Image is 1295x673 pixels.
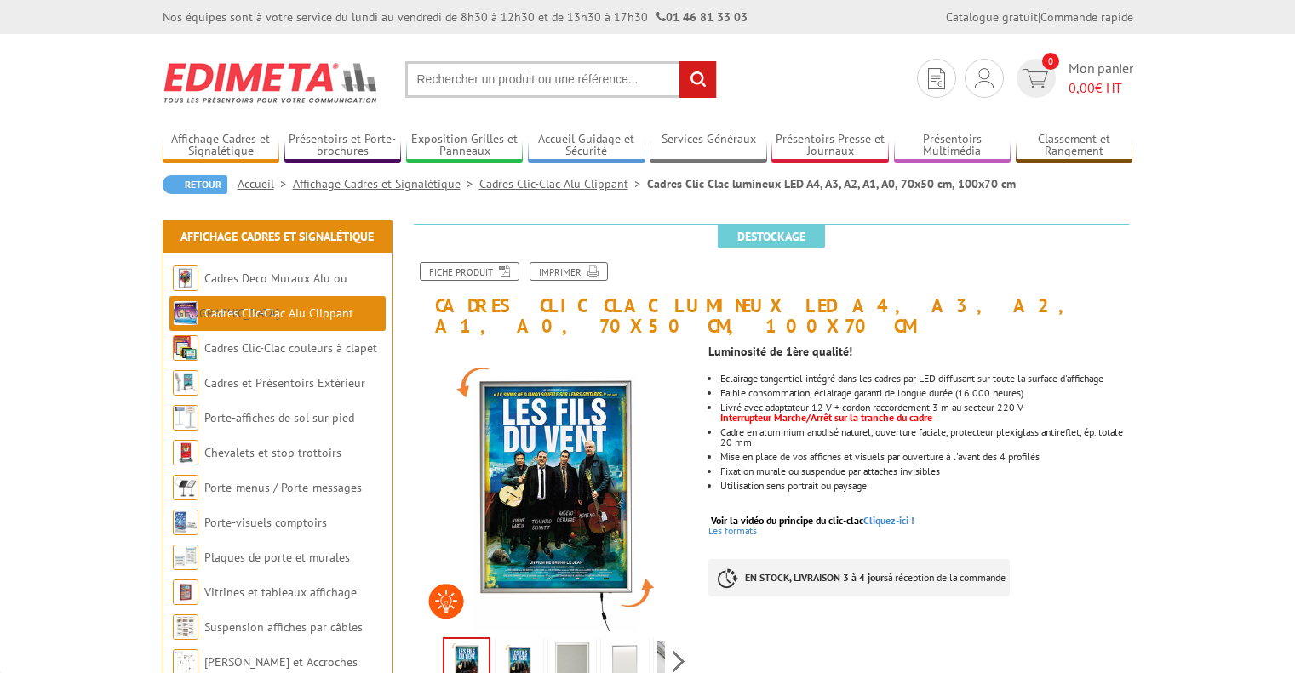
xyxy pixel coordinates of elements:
a: Cadres Clic-Clac Alu Clippant [479,176,647,191]
a: Cadres Clic-Clac Alu Clippant [204,305,353,321]
img: Vitrines et tableaux affichage [173,579,198,605]
a: Affichage Cadres et Signalétique [180,229,374,244]
a: Porte-menus / Porte-messages [204,480,362,495]
a: Fiche produit [420,262,519,281]
img: Porte-affiches de sol sur pied [173,405,198,431]
a: Cadres et Présentoirs Extérieur [204,375,365,391]
p: à réception de la commande [708,559,1010,596]
a: Présentoirs Multimédia [894,132,1011,160]
a: Accueil Guidage et Sécurité [528,132,645,160]
strong: EN STOCK, LIVRAISON 3 à 4 jours [745,571,888,584]
span: € HT [1069,78,1133,98]
a: Suspension affiches par câbles [204,619,363,635]
span: Voir la vidéo du principe du clic-clac [711,514,863,527]
div: | [946,9,1133,26]
div: Nos équipes sont à votre service du lundi au vendredi de 8h30 à 12h30 et de 13h30 à 17h30 [163,9,748,26]
img: Porte-menus / Porte-messages [173,475,198,500]
img: Cadres Deco Muraux Alu ou Bois [173,265,198,291]
img: Porte-visuels comptoirs [173,510,198,535]
a: Cadres Deco Muraux Alu ou [GEOGRAPHIC_DATA] [173,271,347,321]
li: Utilisation sens portrait ou paysage [720,481,1132,491]
img: Edimeta [163,51,380,114]
span: 0,00 [1069,79,1095,96]
p: Cadre en aluminium anodisé naturel, ouverture faciale, protecteur plexiglass antireflet, ép. tota... [720,427,1132,448]
img: Cadres et Présentoirs Extérieur [173,370,198,396]
li: Faible consommation, éclairage garanti de longue durée (16 000 heures) [720,388,1132,398]
a: Accueil [238,176,293,191]
a: Affichage Cadres et Signalétique [293,176,479,191]
a: Exposition Grilles et Panneaux [406,132,524,160]
img: devis rapide [1023,69,1048,88]
strong: 01 46 81 33 03 [656,9,748,25]
a: devis rapide 0 Mon panier 0,00€ HT [1012,59,1133,98]
a: Plaques de porte et murales [204,550,350,565]
a: Cadres Clic-Clac couleurs à clapet [204,340,377,356]
img: devis rapide [975,68,994,88]
a: Présentoirs Presse et Journaux [771,132,889,160]
strong: Luminosité de 1ère qualité! [708,344,852,359]
a: Vitrines et tableaux affichage [204,585,357,600]
input: rechercher [679,61,716,98]
a: Présentoirs et Porte-brochures [284,132,402,160]
img: Chevalets et stop trottoirs [173,440,198,465]
img: Suspension affiches par câbles [173,614,198,640]
a: Commande rapide [1040,9,1133,25]
img: Cadres Clic-Clac couleurs à clapet [173,335,198,361]
a: Porte-affiches de sol sur pied [204,410,354,425]
img: Plaques de porte et murales [173,545,198,570]
a: Porte-visuels comptoirs [204,515,327,530]
a: Services Généraux [650,132,767,160]
a: Catalogue gratuit [946,9,1038,25]
img: devis rapide [928,68,945,89]
span: Destockage [718,225,825,248]
input: Rechercher un produit ou une référence... [405,61,717,98]
li: Livré avec adaptateur 12 V + cordon raccordement 3 m au secteur 220 V [720,402,1132,423]
a: Retour [163,175,227,194]
a: Classement et Rangement [1016,132,1133,160]
li: Eclairage tangentiel intégré dans les cadres par LED diffusant sur toute la surface d'affichage [720,374,1132,384]
li: Fixation murale ou suspendue par attaches invisibles [720,466,1132,476]
img: cadre_clic_clac_affichage_lumineux_215514.jpg [410,345,696,631]
a: Les formats [708,524,757,537]
a: Affichage Cadres et Signalétique [163,132,280,160]
font: Interrupteur Marche/Arrêt sur la tranche du cadre [720,411,932,424]
li: Cadres Clic Clac lumineux LED A4, A3, A2, A1, A0, 70x50 cm, 100x70 cm [647,175,1016,192]
li: Mise en place de vos affiches et visuels par ouverture à l'avant des 4 profilés [720,452,1132,462]
a: Chevalets et stop trottoirs [204,445,341,460]
a: Voir la vidéo du principe du clic-clacCliquez-ici ! [711,514,914,527]
span: 0 [1042,53,1059,70]
span: Mon panier [1069,59,1133,98]
a: Imprimer [530,262,608,281]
